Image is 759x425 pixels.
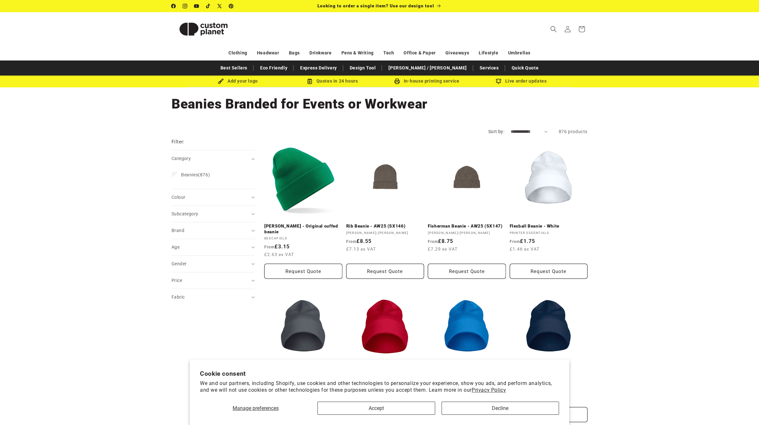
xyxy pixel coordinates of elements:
[488,129,504,134] label: Sort by:
[218,78,224,84] img: Brush Icon
[476,62,502,74] a: Services
[289,47,300,59] a: Bags
[496,78,501,84] img: Order updates
[172,289,255,305] summary: Fabric (0 selected)
[510,223,588,229] a: Flexball Beanie - White
[317,402,435,415] button: Accept
[200,370,559,377] h2: Cookie consent
[297,62,340,74] a: Express Delivery
[181,172,198,177] span: Beanies
[559,129,587,134] span: 876 products
[317,3,434,8] span: Looking to order a single item? Use our design tool
[172,272,255,289] summary: Price
[172,138,185,146] h2: Filter:
[508,62,542,74] a: Quick Quote
[172,256,255,272] summary: Gender (0 selected)
[172,206,255,222] summary: Subcategory (0 selected)
[428,264,506,279] button: Request Quote
[346,264,424,279] button: Request Quote
[285,77,379,85] div: Quotes in 24 hours
[428,223,506,229] a: Fisherman Beanie - AW25 (SX147)
[307,78,313,84] img: Order Updates Icon
[474,77,568,85] div: Live order updates
[472,387,506,393] a: Privacy Policy
[172,261,187,266] span: Gender
[479,47,498,59] a: Lifestyle
[172,195,185,200] span: Colour
[200,402,311,415] button: Manage preferences
[445,47,469,59] a: Giveaways
[172,239,255,255] summary: Age (0 selected)
[347,62,379,74] a: Design Tool
[233,405,279,411] span: Manage preferences
[403,47,435,59] a: Office & Paper
[385,62,470,74] a: [PERSON_NAME] / [PERSON_NAME]
[379,77,474,85] div: In-house printing service
[172,15,236,44] img: Custom Planet
[172,150,255,167] summary: Category (0 selected)
[172,222,255,239] summary: Brand (0 selected)
[172,228,184,233] span: Brand
[547,22,561,36] summary: Search
[172,211,198,216] span: Subcategory
[346,223,424,229] a: Rib Beanie - AW25 (SX146)
[228,47,247,59] a: Clothing
[200,380,559,394] p: We and our partners, including Shopify, use cookies and other technologies to personalize your ex...
[264,223,342,235] a: [PERSON_NAME] - Original cuffed beanie
[172,156,191,161] span: Category
[309,47,332,59] a: Drinkware
[217,62,251,74] a: Best Sellers
[181,172,210,178] span: (876)
[172,95,587,113] h1: Beanies Branded for Events or Workwear
[383,47,394,59] a: Tech
[191,77,285,85] div: Add your logo
[442,402,559,415] button: Decline
[172,245,180,250] span: Age
[394,78,400,84] img: In-house printing
[264,264,342,279] : Request Quote
[508,47,531,59] a: Umbrellas
[172,278,182,283] span: Price
[510,264,588,279] button: Request Quote
[257,62,291,74] a: Eco Friendly
[172,294,185,300] span: Fabric
[257,47,279,59] a: Headwear
[172,189,255,205] summary: Colour (0 selected)
[341,47,374,59] a: Pens & Writing
[169,12,238,46] a: Custom Planet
